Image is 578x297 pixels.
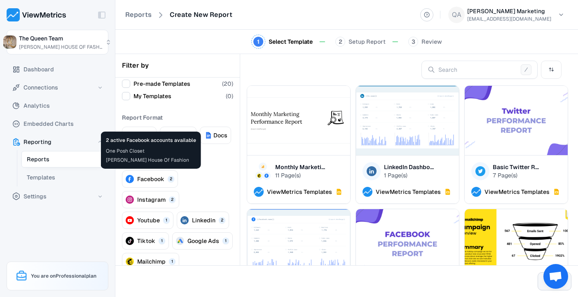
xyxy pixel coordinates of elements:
[465,86,568,155] img: Basic Twitter Report
[412,38,415,46] span: 3
[19,43,102,51] span: [PERSON_NAME] HOUSE OF FASH...
[222,238,229,244] span: 1
[27,172,55,182] span: Templates
[122,191,179,208] button: Instagram2
[173,131,193,139] span: sheets
[448,7,465,23] span: QA
[125,10,152,20] a: Reports
[247,85,351,204] div: Monthly Marketing ReportMonthly Marketi...11 Page(s)ViewMetrics TemplatesViewMetrics Templates
[192,216,215,224] span: Linkedin
[23,82,58,92] span: Connections
[438,64,517,75] input: Search
[122,232,169,250] button: Tiktok1
[23,119,74,129] span: Embedded Charts
[7,8,66,21] img: ViewMetrics's logo with text
[122,253,179,270] button: Mailchimp1
[213,131,227,139] span: docs
[200,127,231,144] button: docs
[106,156,196,164] p: [PERSON_NAME] House Of Fashion
[163,217,170,224] span: 1
[122,61,149,71] h3: Filter by
[170,10,232,20] a: Create New Report
[169,196,176,203] span: 2
[19,33,63,43] span: The Queen Team
[7,115,108,132] button: Embedded Charts
[421,38,442,46] span: Review
[15,269,100,283] h3: You are on Professional plan
[122,127,157,144] button: slides
[172,232,233,250] button: Google Ads1
[467,7,551,15] h6: [PERSON_NAME] Marketing
[7,188,108,205] button: Settings
[467,15,551,23] p: [EMAIL_ADDRESS][DOMAIN_NAME]
[137,196,166,204] span: Instagram
[7,79,108,96] button: Connections
[7,134,108,150] button: Reporting
[543,264,568,289] div: Open chat
[137,175,164,183] span: Facebook
[3,35,16,49] img: The Queen Team
[7,97,108,114] button: Analytics
[464,85,568,204] div: Basic Twitter ReportBasic Twitter R...7 Page(s)ViewMetrics TemplatesViewMetrics Templates
[106,137,196,144] p: 2 active Facebook accounts available
[115,35,578,49] nav: Progress
[23,101,50,111] span: Analytics
[226,92,233,100] span: ( 0 )
[339,38,342,46] span: 2
[137,216,160,224] span: Youtube
[465,209,568,278] img: Mailchimp Campaign Overview
[177,212,229,229] button: Linkedin2
[122,170,178,188] button: Facebook2
[269,38,313,46] span: Select Template
[27,154,49,164] span: Reports
[247,209,350,278] img: Facebook Dashboard
[137,237,155,245] span: Tiktok
[160,127,197,144] button: sheets
[356,209,459,278] img: Facebook Performance Report
[219,217,225,224] span: 2
[222,80,233,88] span: ( 20 )
[21,169,109,186] button: Templates
[125,8,415,21] nav: breadcrumb
[247,86,350,155] img: Monthly Marketing Report
[349,38,386,46] span: Setup Report
[187,237,219,245] span: Google Ads
[122,212,173,229] button: Youtube1
[356,85,459,204] div: LinkedIn DashboardLinkedIn Dashbo...1 Page(s)ViewMetrics TemplatesViewMetrics Templates
[115,113,240,122] h3: Report Format
[137,257,166,266] span: Mailchimp
[122,92,130,100] button: My Templates(0)
[122,80,130,88] button: Pre-made Templates(20)
[106,147,196,155] p: One Posh Closet
[7,61,108,78] button: Dashboard
[23,64,54,74] span: Dashboard
[168,176,174,182] span: 2
[136,131,153,139] span: slides
[133,92,171,100] span: My Templates
[133,80,190,88] span: Pre-made Templates
[257,38,260,46] span: 1
[23,137,51,147] span: Reporting
[356,86,459,155] img: LinkedIn Dashboard
[23,191,47,201] span: Settings
[159,238,165,244] span: 1
[169,258,176,265] span: 1
[21,151,109,167] button: Reports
